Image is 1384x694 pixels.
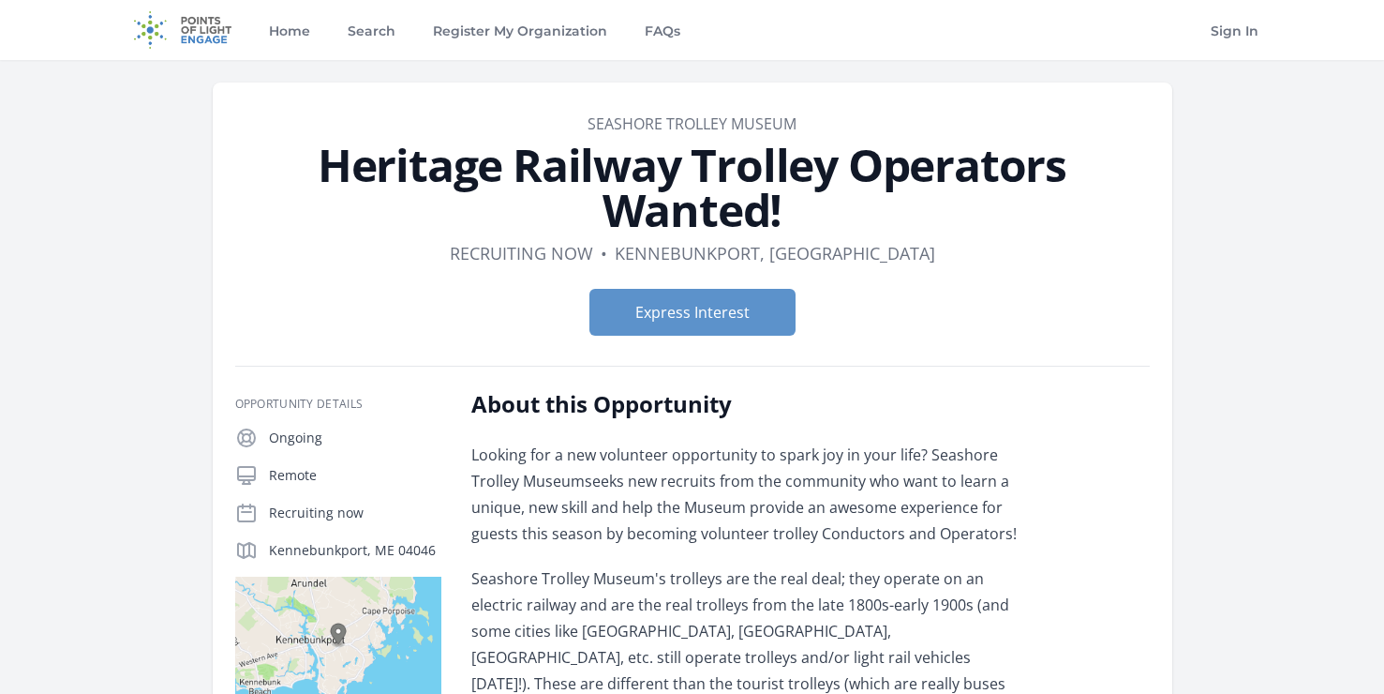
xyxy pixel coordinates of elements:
h2: About this Opportunity [471,389,1019,419]
p: Recruiting now [269,504,441,522]
dd: Recruiting now [450,240,593,266]
p: Kennebunkport, ME 04046 [269,541,441,560]
h1: Heritage Railway Trolley Operators Wanted! [235,143,1150,233]
h3: Opportunity Details [235,397,441,412]
div: • [601,240,607,266]
p: Remote [269,466,441,485]
p: Ongoing [269,429,441,447]
p: Looking for a new volunteer opportunity to spark joy in your life? Seashore Trolley Museumseeks n... [471,442,1019,547]
a: Seashore Trolley Museum [588,113,796,134]
button: Express Interest [589,289,796,336]
dd: Kennebunkport, [GEOGRAPHIC_DATA] [615,240,935,266]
